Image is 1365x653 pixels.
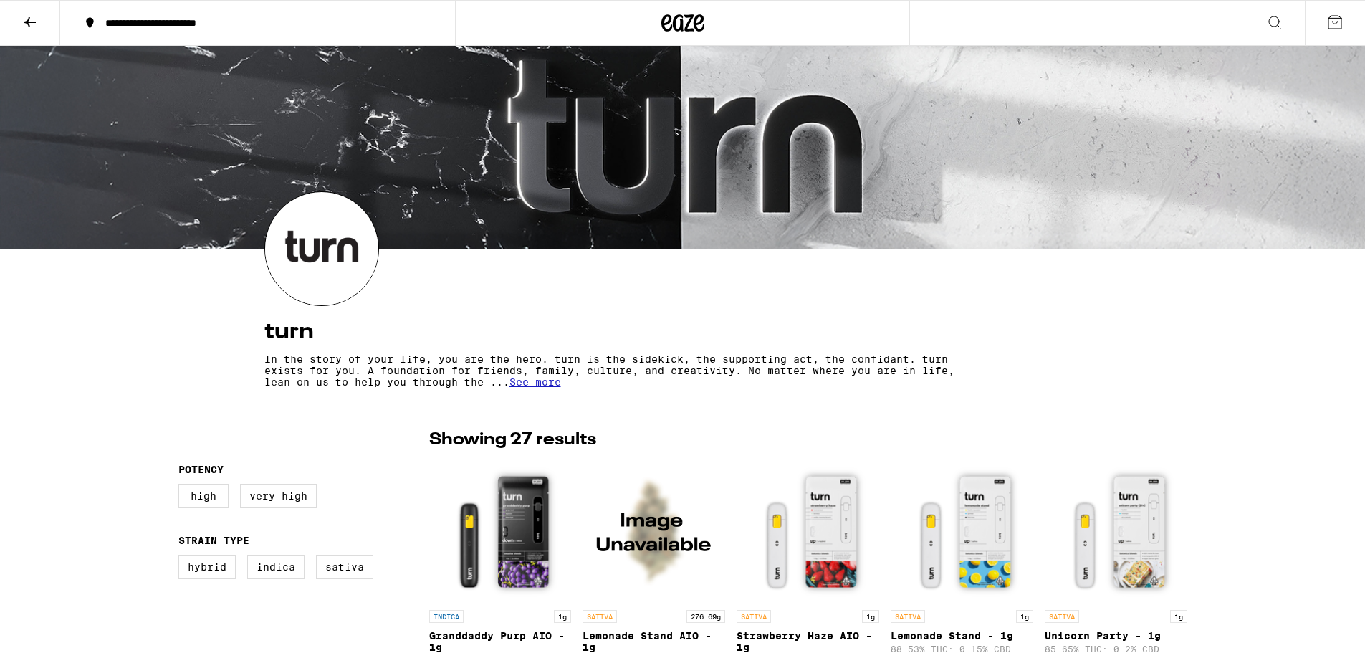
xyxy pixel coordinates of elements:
legend: Strain Type [178,535,249,546]
img: turn - Strawberry Haze AIO - 1g [737,459,879,603]
img: turn - Unicorn Party - 1g [1045,459,1187,603]
p: Unicorn Party - 1g [1045,630,1187,642]
label: Sativa [316,555,373,579]
p: INDICA [429,610,464,623]
legend: Potency [178,464,224,475]
img: turn - Granddaddy Purp AIO - 1g [429,459,572,603]
p: Strawberry Haze AIO - 1g [737,630,879,653]
p: Granddaddy Purp AIO - 1g [429,630,572,653]
img: turn logo [265,192,378,305]
img: turn - Lemonade Stand - 1g [891,459,1033,603]
p: SATIVA [583,610,617,623]
label: High [178,484,229,508]
h4: turn [264,320,1101,343]
p: 1g [1170,610,1187,623]
p: 1g [1016,610,1033,623]
label: Hybrid [178,555,236,579]
label: Indica [247,555,305,579]
img: turn - Lemonade Stand AIO - 1g [583,459,725,603]
p: Lemonade Stand AIO - 1g [583,630,725,653]
p: SATIVA [891,610,925,623]
p: SATIVA [737,610,771,623]
p: In the story of your life, you are the hero. turn is the sidekick, the supporting act, the confid... [264,353,975,388]
p: 1g [862,610,879,623]
p: SATIVA [1045,610,1079,623]
span: See more [509,376,561,388]
p: 1g [554,610,571,623]
p: Showing 27 results [429,428,596,452]
p: Lemonade Stand - 1g [891,630,1033,642]
p: 276.69g [686,610,725,623]
label: Very High [240,484,317,508]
